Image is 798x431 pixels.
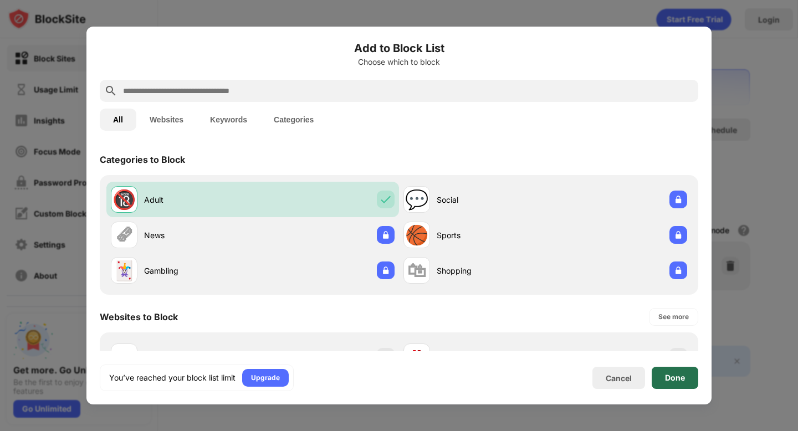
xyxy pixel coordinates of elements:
div: 🏀 [405,224,428,247]
div: 🗞 [115,224,134,247]
div: [DOMAIN_NAME] [437,351,545,363]
div: News [144,229,253,241]
div: Social [437,194,545,206]
div: Done [665,373,685,382]
div: 🔞 [112,188,136,211]
div: 🛍 [407,259,426,282]
h6: Add to Block List [100,40,698,57]
button: Keywords [197,109,260,131]
img: search.svg [104,84,117,98]
div: Adult [144,194,253,206]
div: Shopping [437,265,545,276]
div: See more [658,311,689,322]
img: favicons [117,350,131,363]
div: 💬 [405,188,428,211]
img: favicons [410,350,423,363]
div: Upgrade [251,372,280,383]
button: Categories [260,109,327,131]
div: Sports [437,229,545,241]
button: All [100,109,136,131]
div: 🃏 [112,259,136,282]
div: You’ve reached your block list limit [109,372,236,383]
div: Cancel [606,373,632,383]
div: Gambling [144,265,253,276]
button: Websites [136,109,197,131]
div: [DOMAIN_NAME] [144,351,253,363]
div: Categories to Block [100,154,185,165]
div: Websites to Block [100,311,178,322]
div: Choose which to block [100,58,698,66]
